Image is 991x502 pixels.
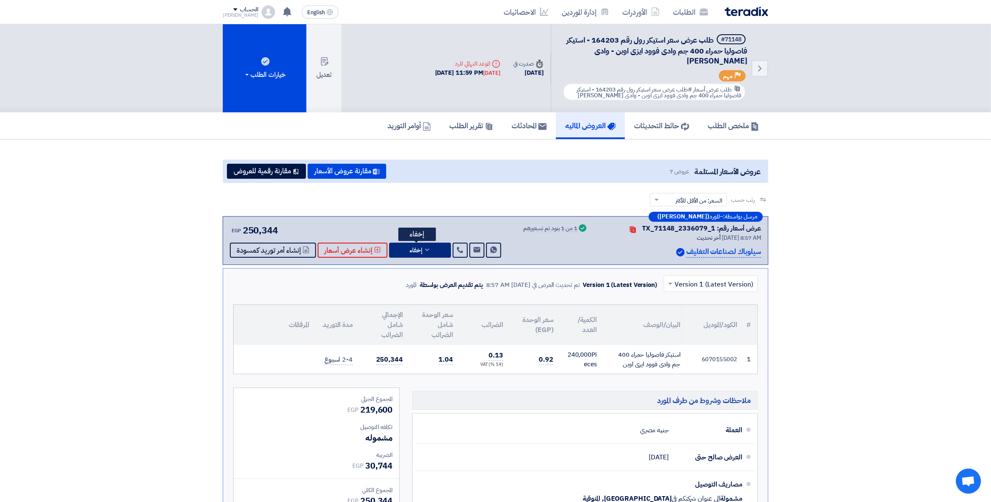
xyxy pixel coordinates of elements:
[365,431,392,444] span: مشموله
[435,59,500,68] div: الموعد النهائي للرد
[539,355,553,365] span: 0.92
[240,395,392,403] div: المجموع الجزئي
[698,112,768,139] a: ملخص الطلب
[657,214,709,220] b: ([PERSON_NAME])
[306,24,341,112] button: تعديل
[723,72,733,80] span: مهم
[360,403,392,416] span: 219,600
[440,112,502,139] a: تقرير الطلب
[722,233,761,242] span: [DATE] 8:57 AM
[243,223,278,237] span: 250,344
[234,305,316,345] th: المرفقات
[502,112,556,139] a: المحادثات
[687,305,744,345] th: الكود/الموديل
[449,121,493,130] h5: تقرير الطلب
[307,10,325,15] span: English
[410,305,460,345] th: سعر الوحدة شامل الضرائب
[686,246,761,258] p: سيلوباك لصناعات التغليف
[262,5,275,19] img: profile_test.png
[560,305,604,345] th: الكمية/العدد
[244,70,285,80] div: خيارات الطلب
[625,112,698,139] a: حائط التحديثات
[576,85,741,100] span: #طلب عرض سعر استيكر رول رقم 164203 - استيكر فاصوليا حمراء 400 جم وادى فوود ايزى اوبن - وادى [PERS...
[316,305,359,345] th: مدة التوريد
[420,280,483,290] div: يتم تقديم العرض بواسطة
[510,305,560,345] th: سعر الوحدة (EGP)
[634,121,689,130] h5: حائط التحديثات
[956,469,981,494] a: Open chat
[389,243,451,258] button: إخفاء
[347,406,359,414] span: EGP
[240,6,258,13] div: الحساب
[378,112,440,139] a: أوامر التوريد
[560,345,604,374] td: Pieces
[604,305,687,345] th: البيان/الوصف
[693,85,732,94] span: طلب عرض أسعار
[483,69,500,77] div: [DATE]
[308,164,386,179] button: مقارنة عروض الأسعار
[489,350,503,361] span: 0.13
[555,2,616,22] a: إدارة الموردين
[642,223,761,233] div: عرض أسعار رقم: TX_71148_2336079_1
[687,345,744,374] td: 6070155002
[556,112,625,139] a: العروض الماليه
[565,121,616,130] h5: العروض الماليه
[232,227,241,234] span: EGP
[324,247,372,254] span: إنشاء عرض أسعار
[697,233,721,242] span: أخر تحديث
[675,474,742,494] div: مصاريف التوصيل
[566,34,747,66] span: طلب عرض سعر استيكر رول رقم 164203 - استيكر فاصوليا حمراء 400 جم وادى فوود ايزى اوبن - وادى [PERSO...
[649,453,669,461] span: [DATE]
[675,196,722,205] span: السعر: من الأقل للأكثر
[240,486,392,494] div: المجموع الكلي
[240,423,392,431] div: تكلفه التوصيل
[514,68,544,78] div: [DATE]
[398,228,436,241] div: إخفاء
[387,121,431,130] h5: أوامر التوريد
[616,2,666,22] a: الأوردرات
[649,212,763,222] div: –
[666,2,715,22] a: الطلبات
[694,166,761,177] span: عروض الأسعار المستلمة
[410,247,422,254] span: إخفاء
[708,121,759,130] h5: ملخص الطلب
[460,305,510,345] th: الضرائب
[352,461,364,470] span: EGP
[486,280,580,290] div: تم تحديث العرض في [DATE] 8:57 AM
[497,2,555,22] a: الاحصائيات
[227,164,306,179] button: مقارنة رقمية للعروض
[721,37,741,43] div: #71148
[523,226,577,232] div: 1 من 1 بنود تم تسعيرهم
[230,243,316,258] button: إنشاء أمر توريد كمسودة
[725,7,768,16] img: Teradix logo
[359,305,410,345] th: الإجمالي شامل الضرائب
[223,24,306,112] button: خيارات الطلب
[223,13,258,18] div: [PERSON_NAME]
[744,305,757,345] th: #
[514,59,544,68] div: صدرت في
[376,355,403,365] span: 250,344
[675,420,742,440] div: العملة
[675,447,742,467] div: العرض صالح حتى
[406,280,416,290] div: المورد
[709,214,720,220] span: المورد
[723,214,757,220] span: مرسل بواسطة:
[438,355,453,365] span: 1.04
[237,247,301,254] span: إنشاء أمر توريد كمسودة
[744,345,757,374] td: 1
[610,350,680,369] div: استيكر فاصوليا حمراء 400 جم وادى فوود ايزى اوبن
[676,248,685,256] img: Verified Account
[466,361,503,368] div: (14 %) VAT
[240,451,392,459] div: الضريبة
[731,195,755,204] span: رتب حسب
[412,391,758,410] h5: ملاحظات وشروط من طرف المورد
[583,280,657,290] div: Version 1 (Latest Version)
[670,167,689,176] span: عروض 7
[302,5,339,19] button: English
[561,34,747,66] h5: طلب عرض سعر استيكر رول رقم 164203 - استيكر فاصوليا حمراء 400 جم وادى فوود ايزى اوبن - وادى فود ال...
[318,243,387,258] button: إنشاء عرض أسعار
[512,121,547,130] h5: المحادثات
[365,459,392,472] span: 30,744
[435,68,500,78] div: [DATE] 11:59 PM
[324,355,353,365] span: 2-4 اسبوع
